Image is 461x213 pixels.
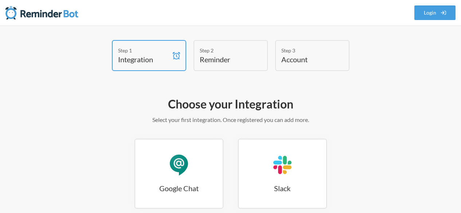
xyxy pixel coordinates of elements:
[200,47,251,54] div: Step 2
[281,47,332,54] div: Step 3
[281,54,332,64] h4: Account
[414,5,456,20] a: Login
[118,47,169,54] div: Step 1
[22,115,439,124] p: Select your first integration. Once registered you can add more.
[5,5,78,20] img: Reminder Bot
[22,96,439,112] h2: Choose your Integration
[239,183,326,193] h3: Slack
[200,54,251,64] h4: Reminder
[118,54,169,64] h4: Integration
[135,183,223,193] h3: Google Chat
